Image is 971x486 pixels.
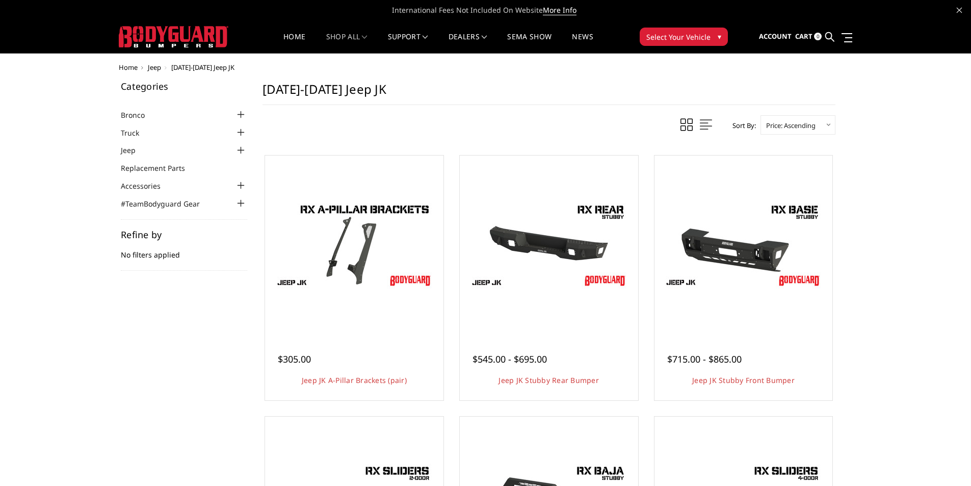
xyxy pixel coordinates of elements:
[657,158,830,331] a: Jeep JK Stubby Front Bumper
[543,5,576,15] a: More Info
[667,353,742,365] span: $715.00 - $865.00
[121,181,173,191] a: Accessories
[121,198,213,209] a: #TeamBodyguard Gear
[640,28,728,46] button: Select Your Vehicle
[759,32,792,41] span: Account
[121,127,152,138] a: Truck
[273,199,436,291] img: Jeep JK A-Pillar Brackets (pair)
[795,23,822,50] a: Cart 0
[263,82,835,105] h1: [DATE]-[DATE] Jeep JK
[388,33,428,53] a: Support
[326,33,368,53] a: shop all
[759,23,792,50] a: Account
[462,158,636,331] a: Jeep JK Stubby Rear Bumper Jeep JK Stubby Rear Bumper
[692,375,795,385] a: Jeep JK Stubby Front Bumper
[283,33,305,53] a: Home
[646,32,711,42] span: Select Your Vehicle
[449,33,487,53] a: Dealers
[727,118,756,133] label: Sort By:
[662,199,825,291] img: Jeep JK Stubby Front Bumper
[268,158,441,331] a: Jeep JK A-Pillar Brackets (pair)
[121,163,198,173] a: Replacement Parts
[814,33,822,40] span: 0
[278,353,311,365] span: $305.00
[121,145,148,156] a: Jeep
[795,32,812,41] span: Cart
[121,230,247,239] h5: Refine by
[572,33,593,53] a: News
[171,63,234,72] span: [DATE]-[DATE] Jeep JK
[507,33,552,53] a: SEMA Show
[121,110,158,120] a: Bronco
[119,63,138,72] a: Home
[121,230,247,271] div: No filters applied
[498,375,599,385] a: Jeep JK Stubby Rear Bumper
[302,375,407,385] a: Jeep JK A-Pillar Brackets (pair)
[148,63,161,72] a: Jeep
[473,353,547,365] span: $545.00 - $695.00
[718,31,721,42] span: ▾
[121,82,247,91] h5: Categories
[119,26,228,47] img: BODYGUARD BUMPERS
